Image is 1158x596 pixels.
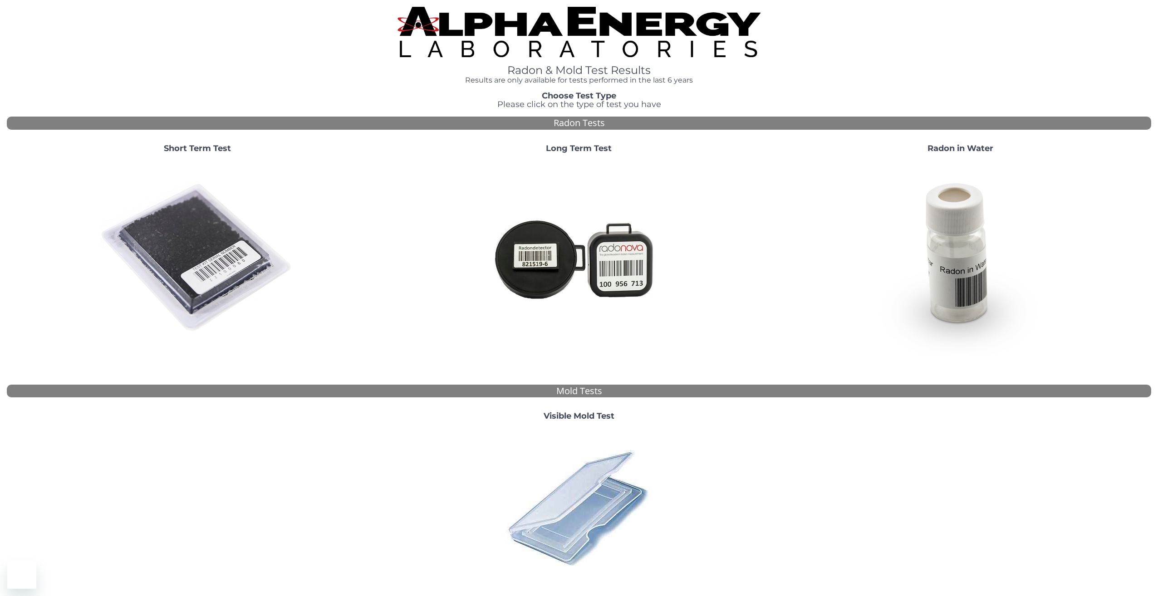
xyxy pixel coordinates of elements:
div: Mold Tests [7,385,1151,398]
strong: Short Term Test [164,143,231,153]
strong: Choose Test Type [542,91,616,101]
img: ShortTerm.jpg [100,161,295,356]
div: Radon Tests [7,117,1151,130]
img: TightCrop.jpg [397,7,761,57]
h1: Radon & Mold Test Results [350,64,808,76]
strong: Long Term Test [546,143,612,153]
span: Please click on the type of test you have [497,99,661,109]
h4: Results are only available for tests performed in the last 6 years [350,76,808,84]
strong: Visible Mold Test [544,411,614,421]
img: Radtrak2vsRadtrak3.jpg [481,161,677,356]
strong: Radon in Water [927,143,993,153]
img: PI42764010.jpg [500,428,658,587]
iframe: Button to launch messaging window [7,560,36,589]
img: RadoninWater.jpg [863,161,1058,356]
